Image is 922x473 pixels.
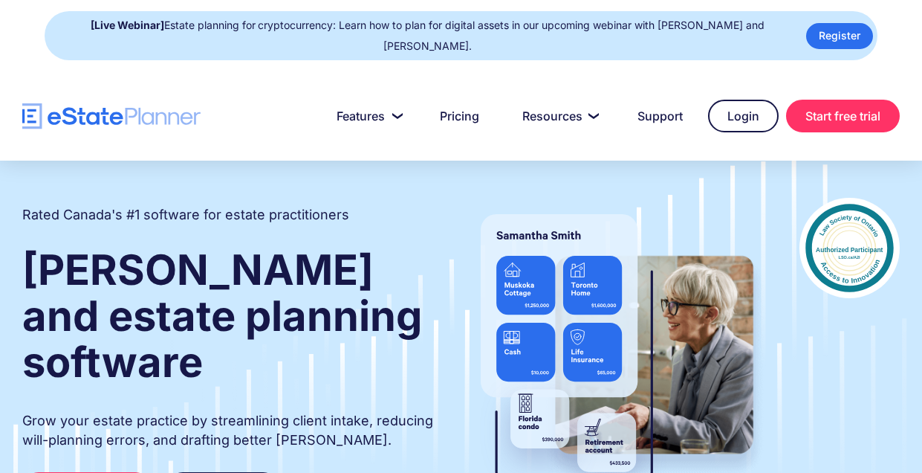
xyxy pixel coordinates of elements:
[22,411,435,450] p: Grow your estate practice by streamlining client intake, reducing will-planning errors, and draft...
[620,101,701,131] a: Support
[708,100,779,132] a: Login
[786,100,900,132] a: Start free trial
[22,103,201,129] a: home
[504,101,612,131] a: Resources
[22,205,349,225] h2: Rated Canada's #1 software for estate practitioners
[806,23,873,49] a: Register
[22,245,422,387] strong: [PERSON_NAME] and estate planning software
[59,15,795,57] div: Estate planning for cryptocurrency: Learn how to plan for digital assets in our upcoming webinar ...
[422,101,497,131] a: Pricing
[319,101,415,131] a: Features
[91,19,164,31] strong: [Live Webinar]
